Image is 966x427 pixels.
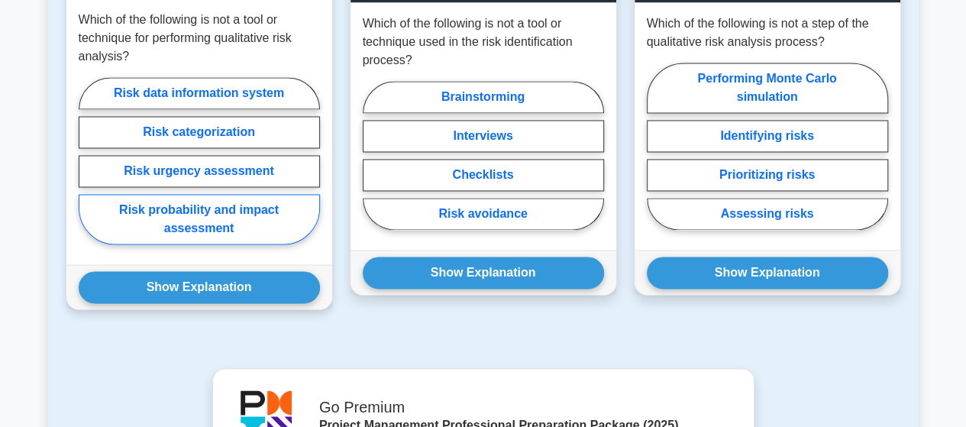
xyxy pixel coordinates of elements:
[79,194,320,244] label: Risk probability and impact assessment
[79,116,320,148] label: Risk categorization
[647,198,888,230] label: Assessing risks
[363,198,604,230] label: Risk avoidance
[79,77,320,109] label: Risk data information system
[363,81,604,113] label: Brainstorming
[647,63,888,113] label: Performing Monte Carlo simulation
[647,257,888,289] button: Show Explanation
[79,11,320,66] p: Which of the following is not a tool or technique for performing qualitative risk analysis?
[363,159,604,191] label: Checklists
[363,15,604,70] p: Which of the following is not a tool or technique used in the risk identification process?
[647,15,888,51] p: Which of the following is not a step of the qualitative risk analysis process?
[647,159,888,191] label: Prioritizing risks
[647,120,888,152] label: Identifying risks
[79,271,320,303] button: Show Explanation
[79,155,320,187] label: Risk urgency assessment
[363,120,604,152] label: Interviews
[363,257,604,289] button: Show Explanation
